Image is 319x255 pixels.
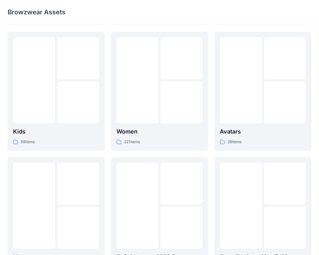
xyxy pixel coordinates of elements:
a: Kids59items [8,32,105,151]
a: Women221items [111,32,208,151]
p: 59 items [21,139,35,145]
p: Browzwear Assets [8,8,65,17]
a: Avatars26items [214,32,311,151]
p: 221 items [124,139,140,145]
p: Women [116,127,203,136]
p: 26 items [227,139,241,145]
p: Kids [13,127,99,136]
p: Avatars [220,127,306,136]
